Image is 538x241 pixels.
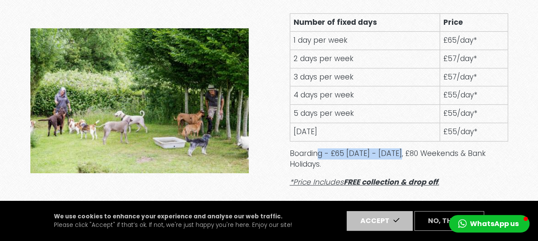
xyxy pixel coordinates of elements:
td: £57/day* [440,68,508,86]
p: Please click "Accept" if that’s ok. If not, we're just happy you're here. Enjoy our site! [54,212,292,230]
td: 1 day per week [290,32,440,50]
strong: We use cookies to enhance your experience and analyse our web traffic. [54,212,282,220]
img: prices doggy daycare sw London [30,28,249,173]
th: Number of fixed days [290,13,440,32]
td: 5 days per week [290,105,440,123]
p: Boarding - £65 [DATE] - [DATE], £80 Weekends & Bank Holidays. [290,148,508,170]
td: £55/day* [440,86,508,105]
th: Price [440,13,508,32]
td: £57/day* [440,50,508,68]
td: £55/day* [440,105,508,123]
td: [DATE] [290,123,440,141]
td: £65/day* [440,32,508,50]
td: 4 days per week [290,86,440,105]
button: WhatsApp us [449,215,529,232]
td: 2 days per week [290,50,440,68]
u: *Price Includes . [290,177,439,187]
button: Accept [347,211,413,231]
button: No, thanks [414,211,484,231]
strong: FREE collection & drop off [344,177,438,187]
td: £55/day* [440,123,508,141]
td: 3 days per week [290,68,440,86]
